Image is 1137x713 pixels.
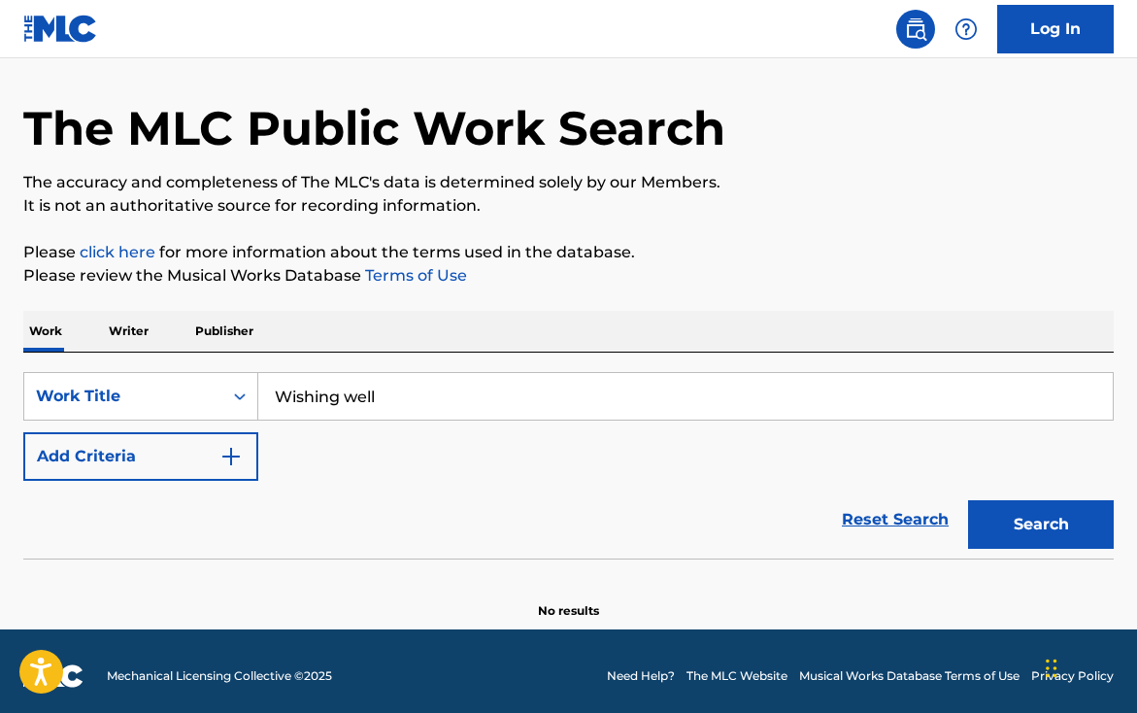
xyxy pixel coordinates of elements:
p: No results [538,579,599,620]
p: It is not an authoritative source for recording information. [23,194,1114,218]
a: Public Search [896,10,935,49]
p: Publisher [189,311,259,352]
div: Help [947,10,986,49]
p: The accuracy and completeness of The MLC's data is determined solely by our Members. [23,171,1114,194]
p: Work [23,311,68,352]
form: Search Form [23,372,1114,559]
a: Need Help? [607,667,675,685]
p: Please for more information about the terms used in the database. [23,241,1114,264]
a: Privacy Policy [1031,667,1114,685]
a: Musical Works Database Terms of Use [799,667,1020,685]
img: MLC Logo [23,15,98,43]
img: help [954,17,978,41]
span: Mechanical Licensing Collective © 2025 [107,667,332,685]
button: Search [968,500,1114,549]
button: Add Criteria [23,432,258,481]
div: Drag [1046,639,1057,697]
p: Please review the Musical Works Database [23,264,1114,288]
iframe: Chat Widget [1040,620,1137,713]
a: Log In [997,5,1114,53]
img: search [904,17,927,41]
a: Reset Search [832,498,958,541]
h1: The MLC Public Work Search [23,99,725,157]
a: Terms of Use [361,266,467,285]
p: Writer [103,311,154,352]
a: click here [80,243,155,261]
img: 9d2ae6d4665cec9f34b9.svg [219,445,243,468]
div: Work Title [36,385,211,408]
a: The MLC Website [686,667,787,685]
